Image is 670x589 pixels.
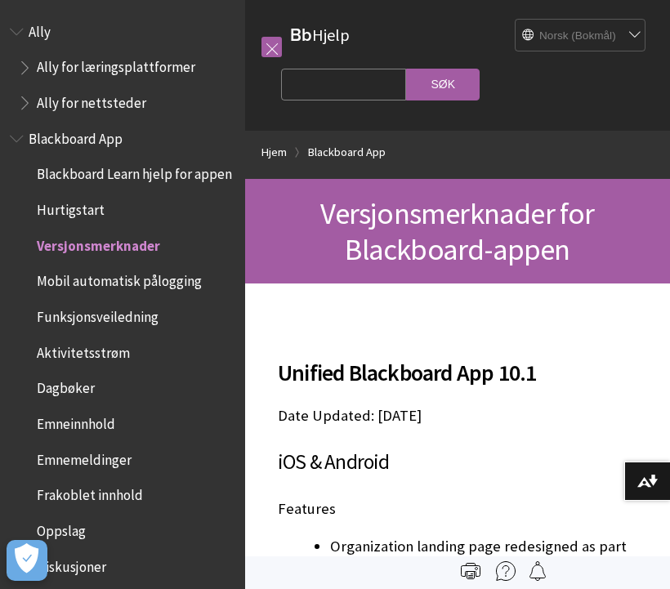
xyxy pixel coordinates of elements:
span: Ally for nettsteder [37,89,146,111]
img: More help [496,561,516,581]
strong: Bb [290,25,312,46]
span: Versjonsmerknader [37,232,160,254]
span: Mobil automatisk pålogging [37,268,202,290]
span: Blackboard App [29,125,123,147]
a: BbHjelp [290,25,350,45]
input: Søk [406,69,480,100]
span: Frakoblet innhold [37,482,143,504]
span: Blackboard Learn hjelp for appen [37,161,232,183]
p: Date Updated: [DATE] [278,405,637,426]
span: Ally for læringsplattformer [37,54,195,76]
span: Hurtigstart [37,196,105,218]
span: Oppslag [37,517,86,539]
img: Follow this page [528,561,547,581]
h2: Unified Blackboard App 10.1 [278,336,637,390]
span: Emneinnhold [37,410,115,432]
span: Funksjonsveiledning [37,303,159,325]
span: Ally [29,18,51,40]
p: Features [278,498,637,520]
span: Aktivitetsstrøm [37,339,130,361]
img: Print [461,561,480,581]
span: Versjonsmerknader for Blackboard-appen [320,194,594,268]
nav: Book outline for Anthology Ally Help [10,18,235,117]
button: Open Preferences [7,540,47,581]
h3: iOS & Android [278,447,637,478]
select: Site Language Selector [516,20,646,52]
span: Emnemeldinger [37,446,132,468]
a: Blackboard App [308,142,386,163]
span: Diskusjoner [37,553,106,575]
a: Hjem [261,142,287,163]
span: Dagbøker [37,375,95,397]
